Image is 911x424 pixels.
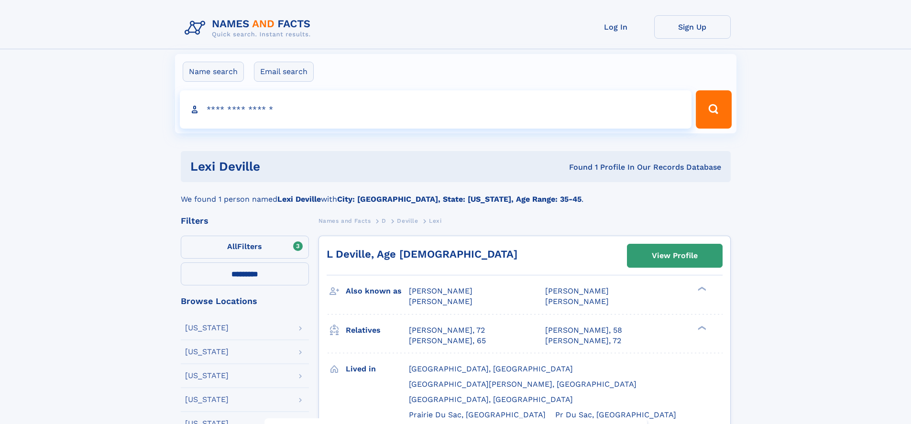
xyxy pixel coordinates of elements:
span: All [227,242,237,251]
label: Email search [254,62,314,82]
div: We found 1 person named with . [181,182,731,205]
span: D [382,217,386,224]
span: Deville [397,217,418,224]
div: ❯ [695,325,707,331]
a: [PERSON_NAME], 65 [409,336,486,346]
h1: Lexi Deville [190,161,415,173]
a: Deville [397,215,418,227]
span: Pr Du Sac, [GEOGRAPHIC_DATA] [555,410,676,419]
img: Logo Names and Facts [181,15,318,41]
input: search input [180,90,692,129]
label: Filters [181,236,309,259]
h3: Relatives [346,322,409,338]
button: Search Button [696,90,731,129]
span: [GEOGRAPHIC_DATA], [GEOGRAPHIC_DATA] [409,364,573,373]
h3: Lived in [346,361,409,377]
div: [US_STATE] [185,324,229,332]
label: Name search [183,62,244,82]
a: Log In [578,15,654,39]
a: L Deville, Age [DEMOGRAPHIC_DATA] [327,248,517,260]
a: D [382,215,386,227]
div: Browse Locations [181,297,309,305]
span: [PERSON_NAME] [409,297,472,306]
span: Prairie Du Sac, [GEOGRAPHIC_DATA] [409,410,546,419]
div: Filters [181,217,309,225]
div: [US_STATE] [185,372,229,380]
b: City: [GEOGRAPHIC_DATA], State: [US_STATE], Age Range: 35-45 [337,195,582,204]
b: Lexi Deville [277,195,321,204]
div: [US_STATE] [185,348,229,356]
a: [PERSON_NAME], 72 [409,325,485,336]
span: [GEOGRAPHIC_DATA], [GEOGRAPHIC_DATA] [409,395,573,404]
span: [GEOGRAPHIC_DATA][PERSON_NAME], [GEOGRAPHIC_DATA] [409,380,637,389]
a: Names and Facts [318,215,371,227]
span: [PERSON_NAME] [409,286,472,295]
span: Lexi [429,217,441,224]
a: [PERSON_NAME], 72 [545,336,621,346]
div: [US_STATE] [185,396,229,403]
a: View Profile [627,244,722,267]
h3: Also known as [346,283,409,299]
span: [PERSON_NAME] [545,297,609,306]
a: Sign Up [654,15,731,39]
span: [PERSON_NAME] [545,286,609,295]
div: View Profile [652,245,698,267]
div: Found 1 Profile In Our Records Database [415,162,721,173]
a: [PERSON_NAME], 58 [545,325,622,336]
div: ❯ [695,286,707,292]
